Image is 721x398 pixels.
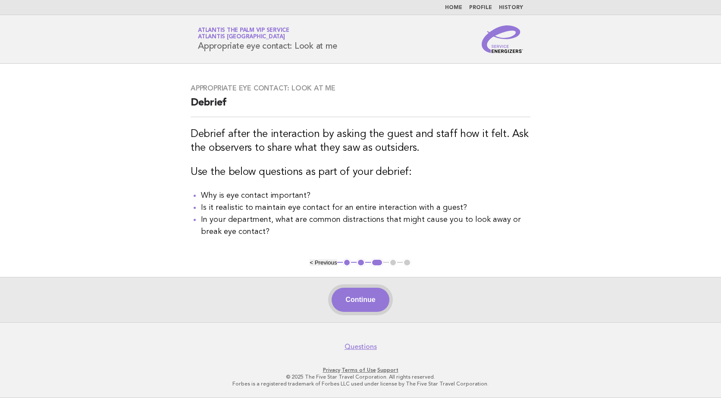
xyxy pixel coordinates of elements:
[97,367,624,373] p: · ·
[97,373,624,380] p: © 2025 The Five Star Travel Corporation. All rights reserved.
[97,380,624,387] p: Forbes is a registered trademark of Forbes LLC used under license by The Five Star Travel Corpora...
[201,214,530,238] h4: In your department, what are common distractions that might cause you to look away or break eye c...
[201,202,530,214] li: Is it realistic to maintain eye contact for an entire interaction with a guest?
[201,190,530,202] li: Why is eye contact important?
[445,5,462,10] a: Home
[469,5,492,10] a: Profile
[191,165,530,179] h3: Use the below questions as part of your debrief:
[357,258,365,267] button: 2
[332,288,389,312] button: Continue
[377,367,398,373] a: Support
[198,28,337,50] h1: Appropriate eye contact: Look at me
[310,259,337,266] button: < Previous
[345,342,377,351] a: Questions
[343,258,351,267] button: 1
[371,258,383,267] button: 3
[191,127,530,155] h3: Debrief after the interaction by asking the guest and staff how it felt. Ask the observers to sha...
[191,96,530,117] h2: Debrief
[198,34,285,40] span: Atlantis [GEOGRAPHIC_DATA]
[198,28,289,40] a: Atlantis The Palm VIP ServiceAtlantis [GEOGRAPHIC_DATA]
[191,84,530,93] h3: Appropriate eye contact: Look at me
[499,5,523,10] a: History
[342,367,376,373] a: Terms of Use
[323,367,340,373] a: Privacy
[482,25,523,53] img: Service Energizers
